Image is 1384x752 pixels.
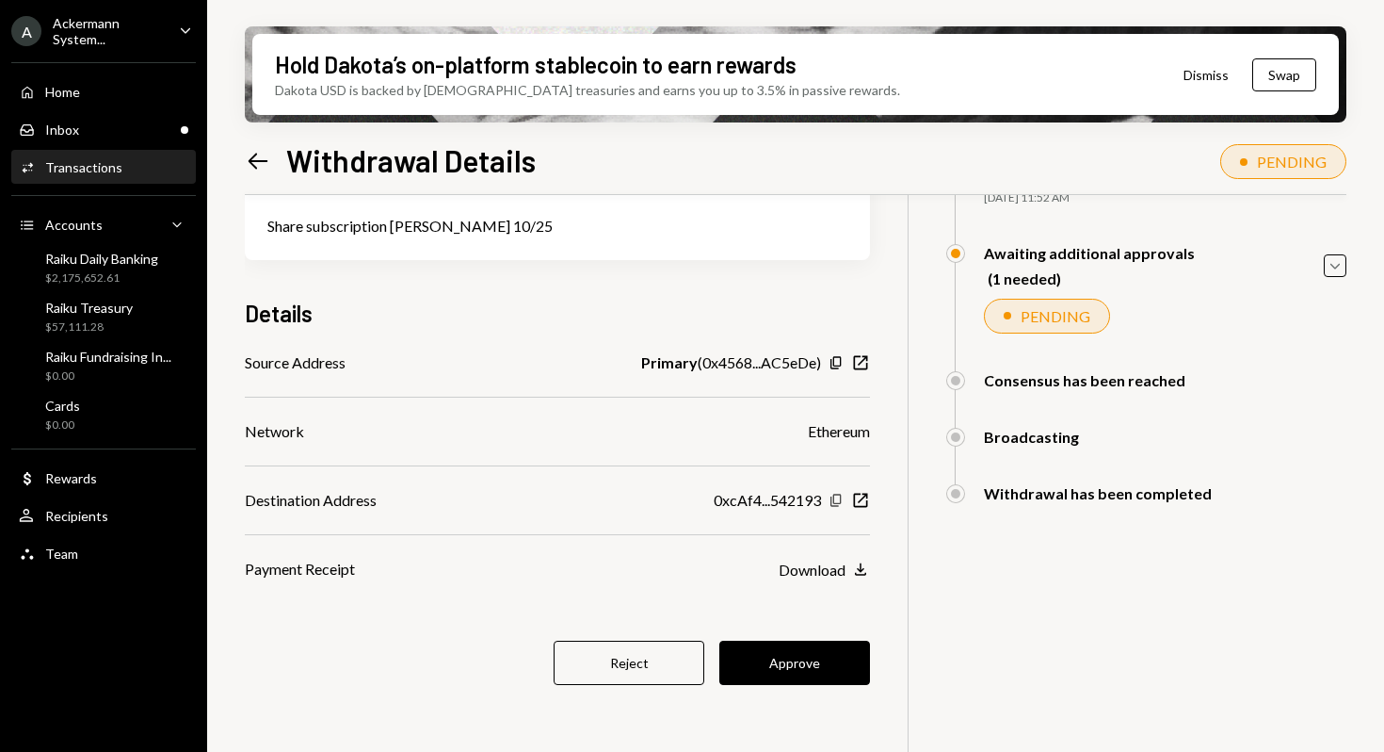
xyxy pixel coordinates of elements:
div: Payment Receipt [245,558,355,580]
div: Recipients [45,508,108,524]
a: Raiku Treasury$57,111.28 [11,294,196,339]
b: Primary [641,351,698,374]
div: Download [779,561,845,579]
div: Ethereum [808,420,870,443]
a: Transactions [11,150,196,184]
div: $0.00 [45,368,171,384]
div: $57,111.28 [45,319,133,335]
h1: Withdrawal Details [286,141,536,179]
a: Raiku Daily Banking$2,175,652.61 [11,245,196,290]
div: Rewards [45,470,97,486]
a: Rewards [11,461,196,495]
div: Destination Address [245,489,377,512]
div: Transactions [45,159,122,175]
div: Hold Dakota’s on-platform stablecoin to earn rewards [275,49,797,80]
div: Dakota USD is backed by [DEMOGRAPHIC_DATA] treasuries and earns you up to 3.5% in passive rewards. [275,80,900,100]
button: Dismiss [1160,53,1252,97]
div: PENDING [1021,307,1090,325]
a: Accounts [11,207,196,241]
div: A [11,16,41,46]
div: $2,175,652.61 [45,270,158,286]
div: Withdrawal has been completed [984,484,1212,502]
div: PENDING [1257,153,1327,171]
a: Recipients [11,499,196,532]
a: Team [11,536,196,570]
div: Team [45,546,78,562]
div: Ackermann System... [53,15,164,47]
h3: Details [245,298,313,329]
div: [DATE] 11:52 AM [984,190,1346,206]
div: Accounts [45,217,103,233]
div: Raiku Treasury [45,300,133,316]
div: Raiku Daily Banking [45,251,158,267]
div: Raiku Fundraising In... [45,349,171,365]
a: Cards$0.00 [11,392,196,437]
div: ( 0x4568...AC5eDe ) [641,351,821,374]
div: (1 needed) [988,270,1195,287]
button: Approve [719,641,870,685]
div: Network [245,420,304,443]
button: Swap [1252,58,1316,91]
button: Download [779,560,870,580]
div: Source Address [245,351,346,374]
div: Share subscription [PERSON_NAME] 10/25 [267,215,847,237]
div: Consensus has been reached [984,371,1185,389]
a: Inbox [11,112,196,146]
div: Awaiting additional approvals [984,244,1195,262]
a: Home [11,74,196,108]
a: Raiku Fundraising In...$0.00 [11,343,196,388]
div: $0.00 [45,417,80,433]
div: Home [45,84,80,100]
div: Broadcasting [984,428,1079,446]
button: Reject [554,641,704,685]
div: Inbox [45,122,79,138]
div: Cards [45,398,80,414]
div: 0xcAf4...542193 [714,489,821,512]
